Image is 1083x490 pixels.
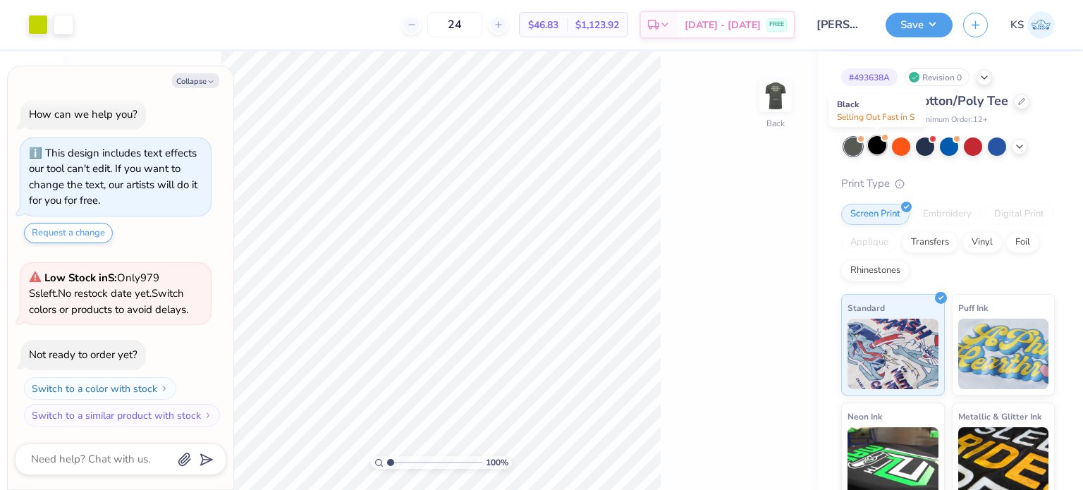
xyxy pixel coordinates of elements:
[486,456,508,469] span: 100 %
[24,404,220,427] button: Switch to a similar product with stock
[917,114,988,126] span: Minimum Order: 12 +
[685,18,761,32] span: [DATE] - [DATE]
[958,409,1041,424] span: Metallic & Glitter Ink
[160,384,169,393] img: Switch to a color with stock
[761,82,790,110] img: Back
[841,68,898,86] div: # 493638A
[1010,17,1024,33] span: KS
[958,319,1049,389] img: Puff Ink
[905,68,969,86] div: Revision 0
[848,300,885,315] span: Standard
[29,146,197,208] div: This design includes text effects our tool can't edit. If you want to change the text, our artist...
[837,111,914,123] span: Selling Out Fast in S
[766,117,785,130] div: Back
[575,18,619,32] span: $1,123.92
[1006,232,1039,253] div: Foil
[24,377,176,400] button: Switch to a color with stock
[528,18,558,32] span: $46.83
[44,271,117,285] strong: Low Stock in S :
[1027,11,1055,39] img: Karun Salgotra
[806,11,875,39] input: Untitled Design
[962,232,1002,253] div: Vinyl
[902,232,958,253] div: Transfers
[829,94,926,127] div: Black
[841,176,1055,192] div: Print Type
[1010,11,1055,39] a: KS
[848,409,882,424] span: Neon Ink
[769,20,784,30] span: FREE
[58,286,152,300] span: No restock date yet.
[958,300,988,315] span: Puff Ink
[886,13,953,37] button: Save
[914,204,981,225] div: Embroidery
[427,12,482,37] input: – –
[24,223,113,243] button: Request a change
[841,260,910,281] div: Rhinestones
[985,204,1053,225] div: Digital Print
[841,232,898,253] div: Applique
[848,319,938,389] img: Standard
[29,348,137,362] div: Not ready to order yet?
[841,204,910,225] div: Screen Print
[29,271,188,317] span: Only 979 Ss left. Switch colors or products to avoid delays.
[172,73,219,88] button: Collapse
[29,107,137,121] div: How can we help you?
[204,411,212,419] img: Switch to a similar product with stock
